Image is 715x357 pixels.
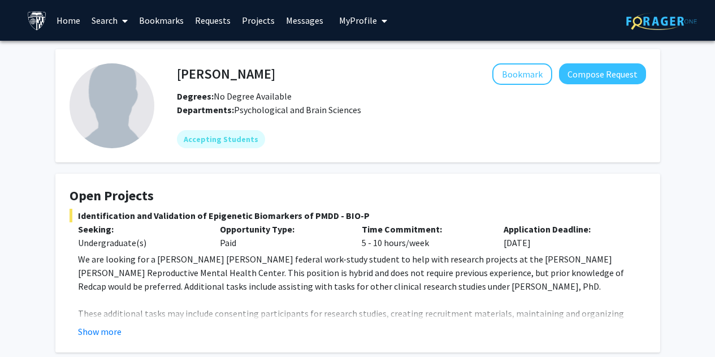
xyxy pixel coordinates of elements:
p: We are looking for a [PERSON_NAME] [PERSON_NAME] federal work-study student to help with research... [78,252,646,293]
span: My Profile [339,15,377,26]
a: Bookmarks [133,1,189,40]
a: Search [86,1,133,40]
a: Messages [280,1,329,40]
b: Departments: [177,104,234,115]
iframe: Chat [8,306,48,349]
p: Application Deadline: [504,222,629,236]
div: Undergraduate(s) [78,236,203,250]
span: No Degree Available [177,91,292,102]
p: These additional tasks may include consenting participants for research studies, creating recruit... [78,307,646,347]
div: 5 - 10 hours/week [353,222,495,250]
a: Home [51,1,86,40]
a: Requests [189,1,236,40]
span: Psychological and Brain Sciences [234,104,361,115]
div: Paid [211,222,353,250]
img: ForagerOne Logo [626,12,697,30]
a: Projects [236,1,280,40]
div: [DATE] [495,222,637,250]
img: Profile Picture [70,63,154,148]
p: Opportunity Type: [220,222,345,236]
button: Compose Request to Victoria Paone [559,63,646,84]
b: Degrees: [177,91,214,102]
h4: [PERSON_NAME] [177,63,275,84]
img: Johns Hopkins University Logo [27,11,47,31]
button: Show more [78,325,122,338]
h4: Open Projects [70,188,646,204]
span: Identification and Validation of Epigenetic Biomarkers of PMDD - BIO-P [70,209,646,222]
mat-chip: Accepting Students [177,130,265,148]
p: Seeking: [78,222,203,236]
p: Time Commitment: [362,222,487,236]
button: Add Victoria Paone to Bookmarks [492,63,552,85]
